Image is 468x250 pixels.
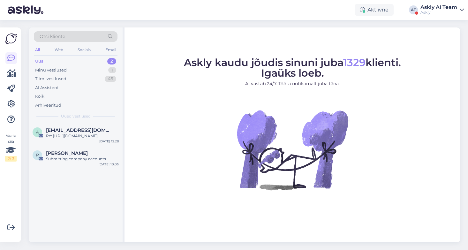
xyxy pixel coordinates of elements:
[104,46,117,54] div: Email
[5,133,17,162] div: Vaata siia
[108,67,116,73] div: 1
[5,156,17,162] div: 2 / 3
[420,5,464,15] a: Askly AI TeamAskly
[409,5,418,14] div: AT
[34,46,41,54] div: All
[35,102,61,109] div: Arhiveeritud
[35,58,43,64] div: Uus
[46,150,88,156] span: Peter Green
[107,58,116,64] div: 2
[355,4,394,16] div: Aktiivne
[36,130,39,134] span: a
[184,80,401,87] p: AI vastab 24/7. Tööta nutikamalt juba täna.
[40,33,65,40] span: Otsi kliente
[46,133,119,139] div: Re: [URL][DOMAIN_NAME]
[343,56,366,69] span: 1329
[36,153,39,157] span: P
[46,127,112,133] span: alexachals202@gmail.com
[53,46,64,54] div: Web
[235,92,350,207] img: No Chat active
[35,93,44,100] div: Kõik
[99,139,119,144] div: [DATE] 12:28
[35,76,66,82] div: Tiimi vestlused
[76,46,92,54] div: Socials
[5,33,17,45] img: Askly Logo
[46,156,119,162] div: Submitting company accounts
[99,162,119,167] div: [DATE] 10:05
[35,85,59,91] div: AI Assistent
[420,5,457,10] div: Askly AI Team
[35,67,67,73] div: Minu vestlused
[420,10,457,15] div: Askly
[105,76,116,82] div: 45
[184,56,401,79] span: Askly kaudu jõudis sinuni juba klienti. Igaüks loeb.
[61,113,91,119] span: Uued vestlused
